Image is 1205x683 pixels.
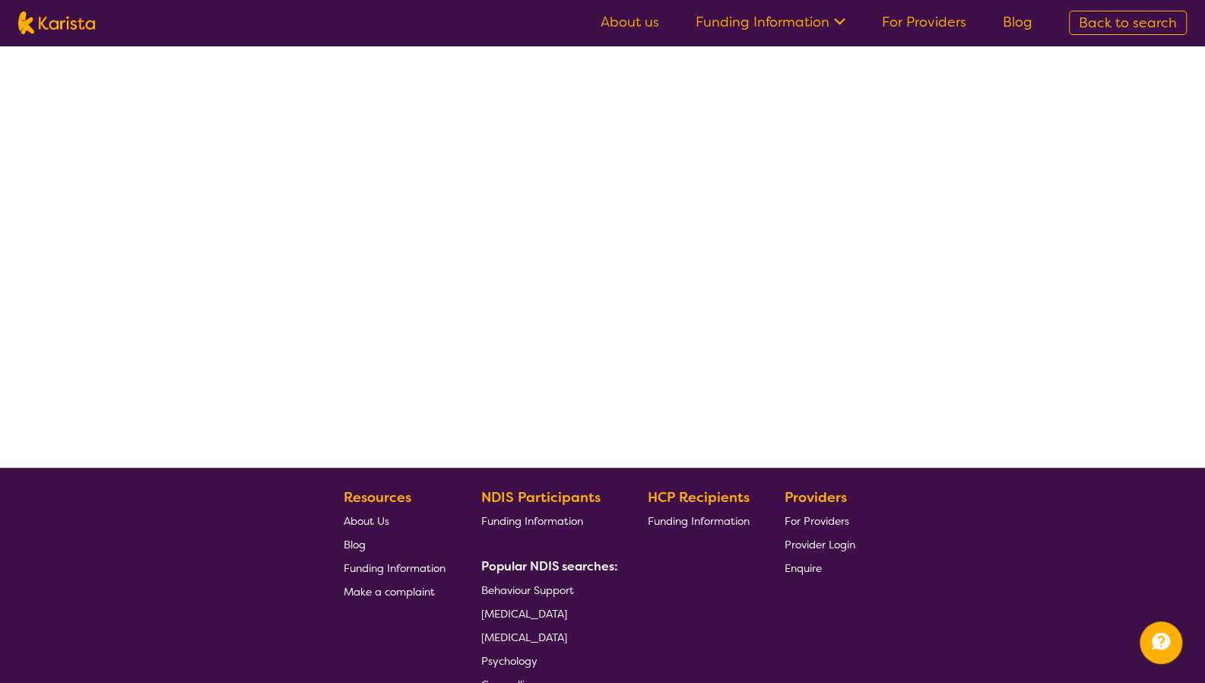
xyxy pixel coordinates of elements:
span: Psychology [481,654,537,668]
a: About us [601,13,659,31]
b: Providers [785,488,847,507]
a: Provider Login [785,532,855,556]
a: Psychology [481,649,612,672]
a: Blog [1003,13,1032,31]
a: For Providers [785,509,855,532]
span: For Providers [785,514,849,528]
button: Channel Menu [1140,621,1182,664]
b: NDIS Participants [481,488,601,507]
a: Back to search [1069,11,1187,35]
a: About Us [344,509,446,532]
a: [MEDICAL_DATA] [481,602,612,625]
b: Popular NDIS searches: [481,558,618,574]
span: Funding Information [481,514,583,528]
a: Blog [344,532,446,556]
a: [MEDICAL_DATA] [481,625,612,649]
a: For Providers [882,13,966,31]
span: Blog [344,538,366,551]
b: Resources [344,488,411,507]
a: Funding Information [647,509,749,532]
a: Make a complaint [344,580,446,603]
span: About Us [344,514,389,528]
span: Funding Information [344,561,446,575]
a: Funding Information [481,509,612,532]
a: Behaviour Support [481,578,612,602]
a: Enquire [785,556,855,580]
span: Enquire [785,561,822,575]
span: Behaviour Support [481,583,574,597]
span: [MEDICAL_DATA] [481,631,567,644]
a: Funding Information [696,13,845,31]
span: Provider Login [785,538,855,551]
span: Funding Information [647,514,749,528]
a: Funding Information [344,556,446,580]
span: Back to search [1079,14,1177,32]
span: [MEDICAL_DATA] [481,607,567,621]
b: HCP Recipients [647,488,749,507]
img: Karista logo [18,11,95,34]
span: Make a complaint [344,585,435,599]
